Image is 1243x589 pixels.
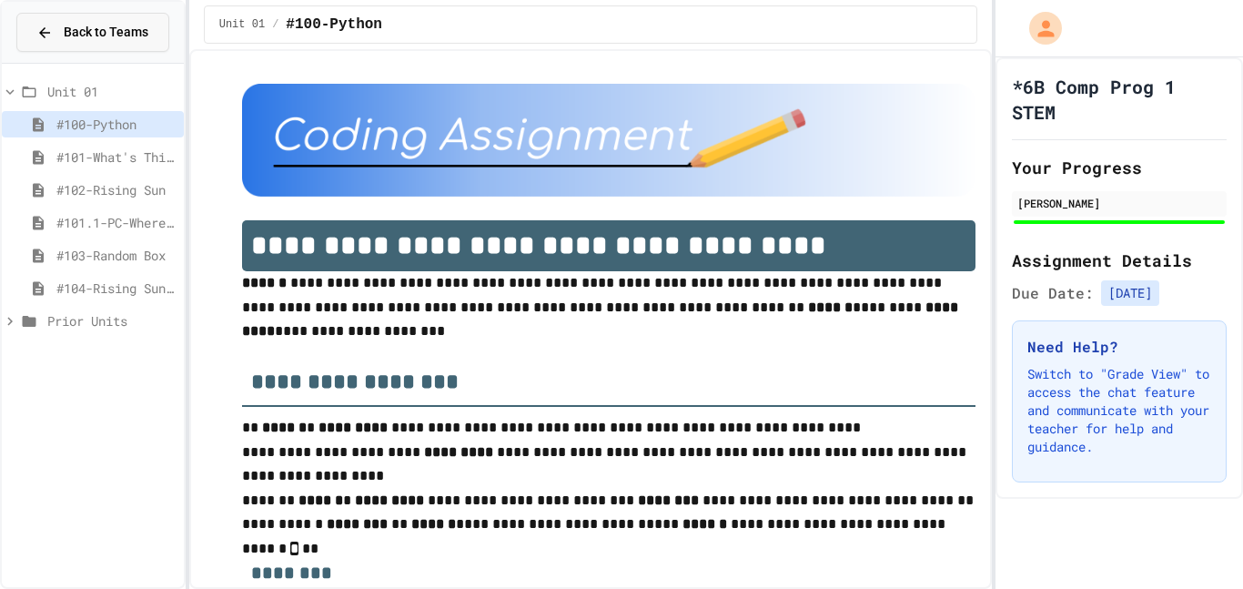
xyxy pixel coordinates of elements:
span: #102-Rising Sun [56,180,177,199]
h2: Assignment Details [1012,248,1227,273]
h1: *6B Comp Prog 1 STEM [1012,74,1227,125]
span: #101.1-PC-Where am I? [56,213,177,232]
span: #100-Python [286,14,382,36]
h2: Your Progress [1012,155,1227,180]
span: Prior Units [47,311,177,330]
span: Unit 01 [219,17,265,32]
span: Unit 01 [47,82,177,101]
button: Back to Teams [16,13,169,52]
div: My Account [1010,7,1066,49]
div: [PERSON_NAME] [1017,195,1221,211]
span: [DATE] [1101,280,1159,306]
span: / [272,17,278,32]
p: Switch to "Grade View" to access the chat feature and communicate with your teacher for help and ... [1027,365,1211,456]
span: #104-Rising Sun Plus [56,279,177,298]
h3: Need Help? [1027,336,1211,358]
span: Back to Teams [64,23,148,42]
span: #101-What's This ?? [56,147,177,167]
span: #100-Python [56,115,177,134]
span: Due Date: [1012,282,1094,304]
span: #103-Random Box [56,246,177,265]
